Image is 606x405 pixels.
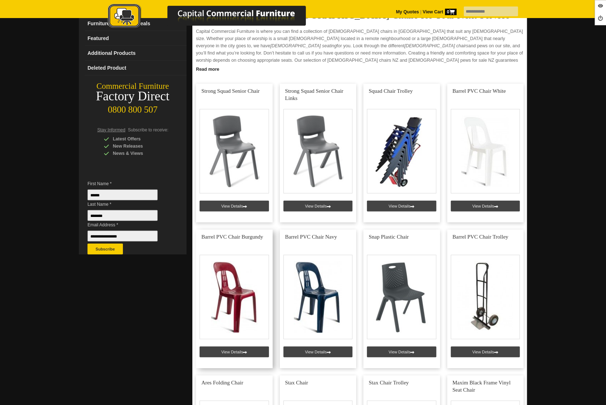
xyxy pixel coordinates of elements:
[445,9,457,15] span: 0
[405,43,469,48] em: [DEMOGRAPHIC_DATA] chairs
[88,221,168,228] span: Email Address *
[97,127,125,132] span: Stay Informed
[88,180,168,187] span: First Name *
[79,81,187,91] div: Commercial Furniture
[104,135,172,143] div: Latest Offers
[196,28,524,71] p: Capital Commercial Furniture is where you can find a collection of [DEMOGRAPHIC_DATA] chairs in [...
[79,91,187,101] div: Factory Direct
[104,143,172,150] div: New Releases
[85,46,187,61] a: Additional Products
[270,43,337,48] em: [DEMOGRAPHIC_DATA] seating
[88,244,123,254] button: Subscribe
[396,9,419,14] a: My Quotes
[423,9,457,14] strong: View Cart
[422,9,457,14] a: View Cart0
[88,190,158,200] input: First Name *
[88,201,168,208] span: Last Name *
[85,16,187,31] a: Furniture Clearance Deals
[88,231,158,241] input: Email Address *
[85,31,187,46] a: Featured
[88,210,158,221] input: Last Name *
[192,64,527,73] a: Click to read more
[104,150,172,157] div: News & Views
[85,61,187,75] a: Deleted Product
[79,101,187,115] div: 0800 800 507
[88,4,341,32] a: Capital Commercial Furniture Logo
[88,4,341,30] img: Capital Commercial Furniture Logo
[128,127,168,132] span: Subscribe to receive:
